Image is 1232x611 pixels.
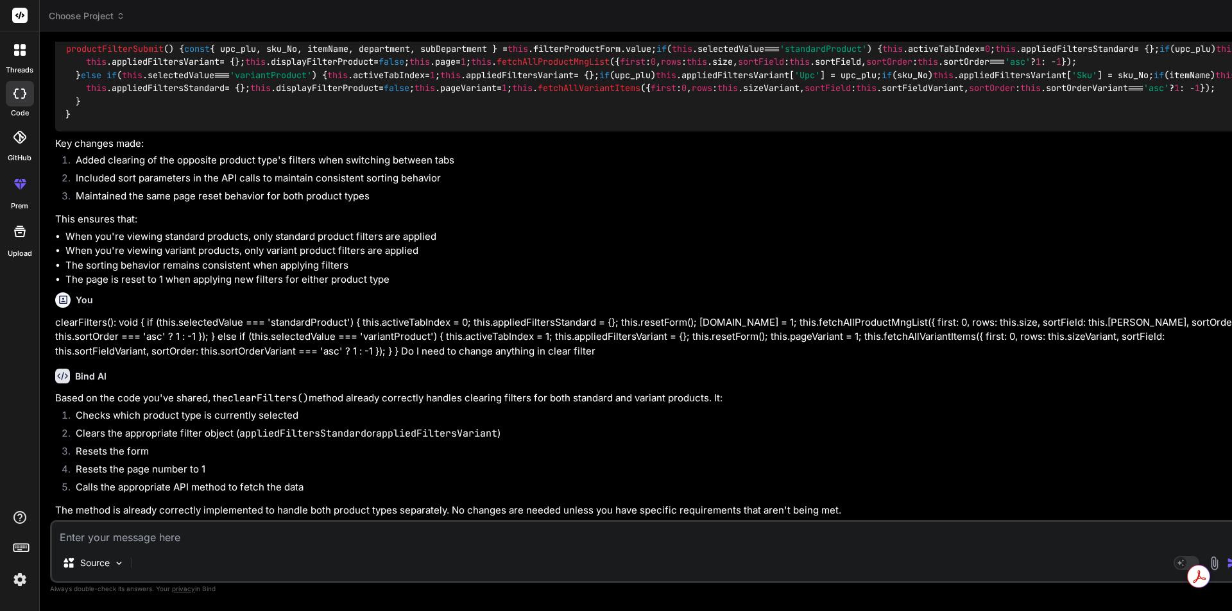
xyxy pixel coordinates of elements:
span: else [81,69,101,81]
span: fetchAllVariantItems [538,83,640,94]
span: this [409,56,430,68]
span: rows [692,83,712,94]
span: 'standardProduct' [780,43,867,54]
span: this [687,56,707,68]
span: displayFilterProduct [271,56,373,68]
span: appliedFiltersStandard [1021,43,1134,54]
span: if [107,69,117,81]
span: this [933,69,954,81]
span: sizeVariant [743,83,800,94]
span: 'asc' [1143,83,1169,94]
img: Pick Models [114,558,124,569]
span: this [327,69,348,81]
span: this [245,56,266,68]
span: this [672,43,692,54]
span: this [656,69,676,81]
span: first [651,83,676,94]
span: appliedFiltersVariant [466,69,574,81]
span: sortField [738,56,784,68]
span: 'variantProduct' [230,69,312,81]
span: this [995,43,1016,54]
span: this [471,56,492,68]
span: 'asc' [1005,56,1031,68]
span: this [882,43,903,54]
code: appliedFiltersStandard [239,427,366,440]
span: Choose Project [49,10,125,22]
span: false [384,83,409,94]
span: displayFilterProduct [276,83,379,94]
span: this [717,83,738,94]
code: appliedFiltersVariant [376,427,497,440]
span: 'Upc' [794,69,820,81]
span: appliedFiltersVariant [681,69,789,81]
span: first [620,56,646,68]
span: 'Sku' [1072,69,1097,81]
span: this [918,56,938,68]
span: 0 [651,56,656,68]
span: if [656,43,667,54]
span: this [415,83,435,94]
span: privacy [172,585,195,592]
span: sortOrderVariant [1046,83,1128,94]
span: activeTabIndex [908,43,980,54]
span: rows [661,56,681,68]
span: appliedFiltersStandard [112,83,225,94]
img: attachment [1207,556,1222,571]
span: 1 [1174,83,1179,94]
span: if [882,69,892,81]
label: Upload [8,248,32,259]
span: sortFieldVariant [882,83,964,94]
span: activeTabIndex [353,69,425,81]
span: sortOrder [943,56,989,68]
span: 1 [430,69,435,81]
span: size [712,56,733,68]
span: sortField [815,56,861,68]
span: this [512,83,533,94]
h6: You [76,294,93,306]
label: code [11,108,29,119]
span: 1 [461,56,466,68]
span: selectedValue [148,69,214,81]
span: sortField [805,83,851,94]
span: 1 [1056,56,1061,68]
label: threads [6,65,33,76]
span: page [435,56,456,68]
span: this [250,83,271,94]
span: 1 [502,83,507,94]
span: filterProductForm [533,43,620,54]
span: this [856,83,877,94]
span: this [86,83,107,94]
span: pageVariant [440,83,497,94]
span: fetchAllProductMngList [497,56,610,68]
span: 0 [681,83,687,94]
span: sortOrder [866,56,912,68]
img: settings [9,569,31,590]
label: prem [11,201,28,212]
p: Source [80,557,110,569]
h6: Bind AI [75,370,107,383]
span: 1 [1195,83,1200,94]
span: this [122,69,142,81]
span: value [626,43,651,54]
span: productFilterSubmit [66,43,164,54]
span: appliedFiltersVariant [959,69,1066,81]
span: const [184,43,210,54]
span: false [379,56,404,68]
span: 1 [1036,56,1041,68]
span: this [1020,83,1041,94]
span: this [86,56,107,68]
span: if [1154,69,1164,81]
label: GitHub [8,153,31,163]
span: appliedFiltersVariant [112,56,219,68]
code: clearFilters() [228,392,309,405]
span: this [789,56,810,68]
span: selectedValue [697,43,764,54]
span: this [508,43,528,54]
span: 0 [985,43,990,54]
span: if [599,69,610,81]
span: this [440,69,461,81]
span: sortOrder [969,83,1015,94]
span: if [1159,43,1170,54]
